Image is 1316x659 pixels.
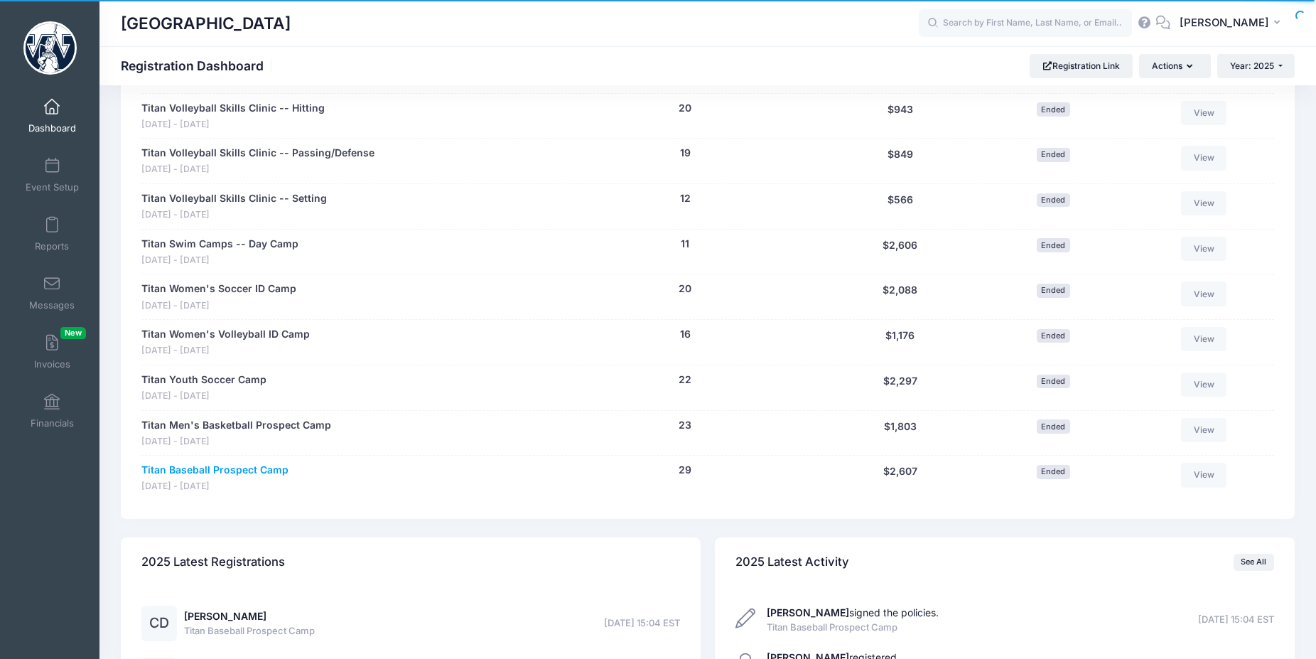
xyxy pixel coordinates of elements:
[680,146,691,161] button: 19
[604,616,680,631] span: [DATE] 15:04 EST
[141,480,288,493] span: [DATE] - [DATE]
[141,208,327,222] span: [DATE] - [DATE]
[679,373,691,387] button: 22
[1030,54,1133,78] a: Registration Link
[821,101,979,132] div: $943
[60,327,86,339] span: New
[141,344,310,358] span: [DATE] - [DATE]
[141,373,266,387] a: Titan Youth Soccer Camp
[1234,554,1274,571] a: See All
[141,327,310,342] a: Titan Women's Volleyball ID Camp
[1181,146,1226,170] a: View
[1181,101,1226,125] a: View
[18,268,86,318] a: Messages
[1037,193,1070,207] span: Ended
[141,118,325,132] span: [DATE] - [DATE]
[1181,327,1226,351] a: View
[1230,60,1274,71] span: Year: 2025
[18,327,86,377] a: InvoicesNew
[681,237,689,252] button: 11
[23,21,77,75] img: Westminster College
[821,191,979,222] div: $566
[184,624,315,638] span: Titan Baseball Prospect Camp
[919,9,1132,38] input: Search by First Name, Last Name, or Email...
[679,101,691,116] button: 20
[18,150,86,200] a: Event Setup
[184,610,266,622] a: [PERSON_NAME]
[29,299,75,311] span: Messages
[1037,284,1070,297] span: Ended
[141,606,177,641] div: CD
[679,463,691,478] button: 29
[1037,329,1070,343] span: Ended
[141,237,298,252] a: Titan Swim Camps -- Day Camp
[141,299,296,313] span: [DATE] - [DATE]
[1037,238,1070,252] span: Ended
[1037,375,1070,388] span: Ended
[735,542,849,582] h4: 2025 Latest Activity
[141,163,374,176] span: [DATE] - [DATE]
[18,209,86,259] a: Reports
[141,101,325,116] a: Titan Volleyball Skills Clinic -- Hitting
[26,181,79,193] span: Event Setup
[141,542,285,582] h4: 2025 Latest Registrations
[121,7,291,40] h1: [GEOGRAPHIC_DATA]
[767,621,939,635] span: Titan Baseball Prospect Camp
[821,327,979,358] div: $1,176
[767,606,939,618] a: [PERSON_NAME]signed the policies.
[1037,419,1070,433] span: Ended
[18,386,86,436] a: Financials
[821,373,979,403] div: $2,297
[1181,463,1226,487] a: View
[141,390,266,403] span: [DATE] - [DATE]
[1181,418,1226,442] a: View
[1181,191,1226,215] a: View
[1198,613,1274,627] span: [DATE] 15:04 EST
[141,191,327,206] a: Titan Volleyball Skills Clinic -- Setting
[1170,7,1295,40] button: [PERSON_NAME]
[141,618,177,630] a: CD
[821,146,979,176] div: $849
[31,417,74,429] span: Financials
[767,606,849,618] strong: [PERSON_NAME]
[821,282,979,312] div: $2,088
[141,435,331,449] span: [DATE] - [DATE]
[35,240,69,252] span: Reports
[821,418,979,449] div: $1,803
[1037,148,1070,161] span: Ended
[1037,465,1070,478] span: Ended
[1180,15,1269,31] span: [PERSON_NAME]
[821,463,979,493] div: $2,607
[1037,102,1070,116] span: Ended
[821,237,979,267] div: $2,606
[121,58,276,73] h1: Registration Dashboard
[679,282,691,296] button: 20
[680,327,691,342] button: 16
[141,418,331,433] a: Titan Men's Basketball Prospect Camp
[679,418,691,433] button: 23
[28,122,76,134] span: Dashboard
[1181,282,1226,306] a: View
[1181,373,1226,397] a: View
[34,358,70,370] span: Invoices
[18,91,86,141] a: Dashboard
[141,254,298,267] span: [DATE] - [DATE]
[141,146,374,161] a: Titan Volleyball Skills Clinic -- Passing/Defense
[1217,54,1295,78] button: Year: 2025
[141,463,288,478] a: Titan Baseball Prospect Camp
[1139,54,1210,78] button: Actions
[141,282,296,296] a: Titan Women's Soccer ID Camp
[1181,237,1226,261] a: View
[680,191,691,206] button: 12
